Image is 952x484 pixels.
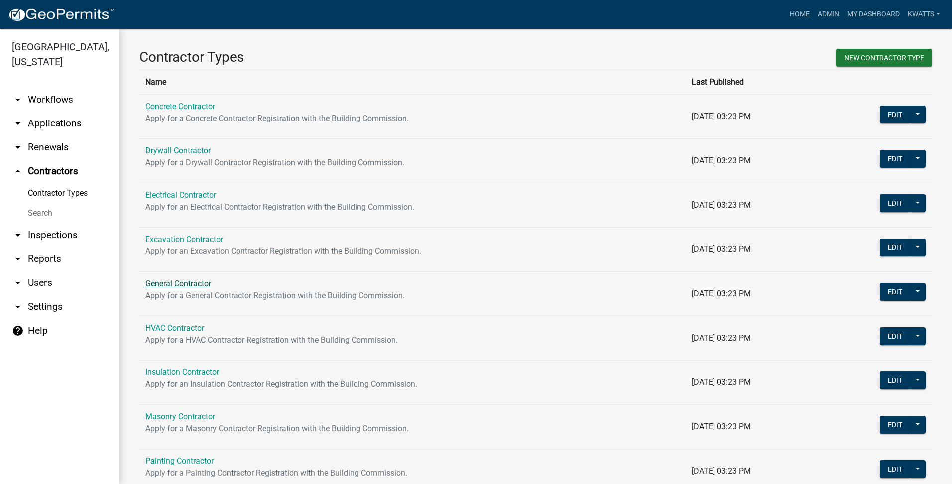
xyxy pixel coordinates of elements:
[880,150,910,168] button: Edit
[139,49,528,66] h3: Contractor Types
[12,165,24,177] i: arrow_drop_up
[12,141,24,153] i: arrow_drop_down
[692,377,751,387] span: [DATE] 03:23 PM
[145,245,680,257] p: Apply for an Excavation Contractor Registration with the Building Commission.
[145,367,219,377] a: Insulation Contractor
[145,323,204,333] a: HVAC Contractor
[145,290,680,302] p: Apply for a General Contractor Registration with the Building Commission.
[145,157,680,169] p: Apply for a Drywall Contractor Registration with the Building Commission.
[692,466,751,476] span: [DATE] 03:23 PM
[145,456,214,466] a: Painting Contractor
[692,156,751,165] span: [DATE] 03:23 PM
[692,333,751,343] span: [DATE] 03:23 PM
[145,467,680,479] p: Apply for a Painting Contractor Registration with the Building Commission.
[145,235,223,244] a: Excavation Contractor
[836,49,932,67] button: New Contractor Type
[686,70,821,94] th: Last Published
[12,94,24,106] i: arrow_drop_down
[145,334,680,346] p: Apply for a HVAC Contractor Registration with the Building Commission.
[145,201,680,213] p: Apply for an Electrical Contractor Registration with the Building Commission.
[692,200,751,210] span: [DATE] 03:23 PM
[843,5,904,24] a: My Dashboard
[139,70,686,94] th: Name
[145,423,680,435] p: Apply for a Masonry Contractor Registration with the Building Commission.
[12,325,24,337] i: help
[880,106,910,123] button: Edit
[692,422,751,431] span: [DATE] 03:23 PM
[145,113,680,124] p: Apply for a Concrete Contractor Registration with the Building Commission.
[880,327,910,345] button: Edit
[692,244,751,254] span: [DATE] 03:23 PM
[880,371,910,389] button: Edit
[880,239,910,256] button: Edit
[145,279,211,288] a: General Contractor
[880,460,910,478] button: Edit
[880,283,910,301] button: Edit
[145,378,680,390] p: Apply for an Insulation Contractor Registration with the Building Commission.
[692,289,751,298] span: [DATE] 03:23 PM
[12,253,24,265] i: arrow_drop_down
[880,194,910,212] button: Edit
[786,5,814,24] a: Home
[145,412,215,421] a: Masonry Contractor
[880,416,910,434] button: Edit
[12,277,24,289] i: arrow_drop_down
[145,146,211,155] a: Drywall Contractor
[814,5,843,24] a: Admin
[12,301,24,313] i: arrow_drop_down
[145,190,216,200] a: Electrical Contractor
[145,102,215,111] a: Concrete Contractor
[692,112,751,121] span: [DATE] 03:23 PM
[12,229,24,241] i: arrow_drop_down
[12,118,24,129] i: arrow_drop_down
[904,5,944,24] a: Kwatts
